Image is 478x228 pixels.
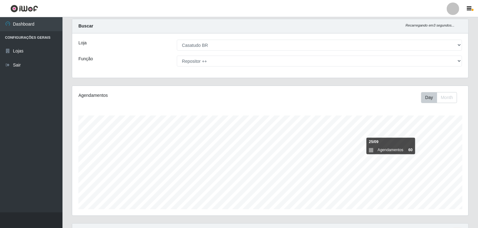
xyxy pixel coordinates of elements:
[421,92,457,103] div: First group
[406,23,455,27] i: Recarregando em 3 segundos...
[421,92,437,103] button: Day
[10,5,38,12] img: CoreUI Logo
[78,56,93,62] label: Função
[78,92,233,99] div: Agendamentos
[78,23,93,28] strong: Buscar
[437,92,457,103] button: Month
[421,92,462,103] div: Toolbar with button groups
[78,40,87,46] label: Loja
